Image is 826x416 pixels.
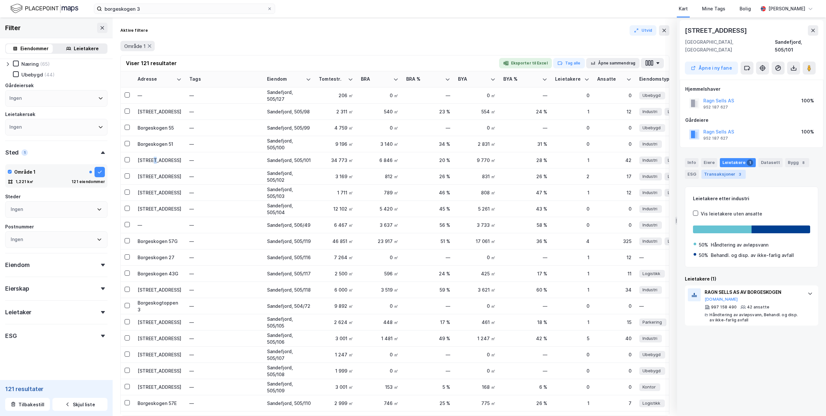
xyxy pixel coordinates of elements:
div: Leietaker [5,308,31,316]
div: 18 % [503,319,547,326]
div: 36 % [503,238,547,245]
div: 0 [555,205,589,212]
div: — [503,92,547,99]
div: Ingen [9,123,22,131]
span: Ubebygd [642,92,661,99]
div: Eiendom [5,261,30,269]
div: Ingen [11,205,23,213]
div: Sandefjord, 505/109 [267,380,311,394]
div: Borgeskogtoppen 3 [138,299,182,313]
div: 206 ㎡ [319,92,353,99]
div: Sandefjord, 505/104 [267,202,311,216]
div: 0 [555,303,589,309]
div: 3 001 ㎡ [319,335,353,342]
div: Adresse [138,76,174,82]
div: — [189,171,259,182]
span: Industri [642,205,657,212]
div: 46 851 ㎡ [319,238,353,245]
div: Sandefjord, 505/98 [267,108,311,115]
div: — [189,398,259,409]
div: — [503,351,547,358]
div: 34 [597,286,631,293]
div: 997 158 490 [711,305,737,310]
div: 325 [597,238,631,245]
div: — [189,90,259,101]
span: Industri [642,238,657,245]
div: 17 % [406,319,450,326]
div: — [189,382,259,392]
div: (65) [40,61,50,67]
div: — [189,317,259,328]
div: — [639,301,709,311]
div: 0 [555,384,589,390]
span: Logistikk [668,157,686,164]
div: Aktive filtere [120,28,148,33]
div: 0 [555,351,589,358]
div: 12 [597,108,631,115]
div: 7 264 ㎡ [319,254,353,261]
div: Sandefjord, 505/119 [267,238,311,245]
div: 5 261 ㎡ [458,205,496,212]
button: Utvid [630,25,657,36]
span: Industri [642,335,657,342]
div: 1,221 k㎡ [16,179,34,184]
div: 3 519 ㎡ [361,286,398,293]
div: Sandefjord, 504/72 [267,303,311,309]
div: — [189,107,259,117]
div: Eiendomstyper [639,76,701,82]
div: — [189,139,259,149]
div: 3 733 ㎡ [458,222,496,228]
div: 12 [597,254,631,261]
div: Leietakersøk [5,110,35,118]
div: 26 % [503,173,547,180]
div: 1 [555,108,589,115]
div: 0 [555,124,589,131]
span: Industri [642,157,657,164]
div: 24 % [406,270,450,277]
div: 3 140 ㎡ [361,141,398,147]
div: [STREET_ADDRESS] [138,108,182,115]
div: — [189,366,259,376]
iframe: Chat Widget [794,385,826,416]
div: Gårdeiersøk [5,82,34,89]
div: Håndtering av avløpsvann [711,241,768,249]
div: — [406,124,450,131]
div: Borgeskogen 43G [138,270,182,277]
div: [STREET_ADDRESS] [138,335,182,342]
div: Ingen [9,94,22,102]
div: 4 [555,238,589,245]
div: — [503,254,547,261]
button: Tilbakestill [5,398,50,411]
div: 6 467 ㎡ [319,222,353,228]
div: 168 ㎡ [458,384,496,390]
div: 0 ㎡ [458,254,496,261]
div: Håndtering av avløpsvann, Behandl. og disp. av ikke-farlig avfall [709,312,801,323]
div: 0 [555,92,589,99]
span: Industri [642,189,657,196]
span: Ubebygd [642,124,661,131]
div: Borgeskogen 51 [138,141,182,147]
div: ESG [5,332,17,340]
div: 2 [555,173,589,180]
div: Sandefjord, 505/99 [267,124,311,131]
div: 2 311 ㎡ [319,108,353,115]
div: BRA [361,76,391,82]
span: Industri [642,286,657,293]
div: 0 [597,141,631,147]
div: 461 ㎡ [458,319,496,326]
div: — [189,269,259,279]
div: — [406,92,450,99]
div: Leietakere [720,158,756,167]
div: 3 001 ㎡ [319,384,353,390]
div: Transaksjoner [701,170,746,179]
div: 121 eiendommer [72,179,105,184]
div: 2 500 ㎡ [319,270,353,277]
div: Viser 121 resultater [126,59,177,67]
div: 6 846 ㎡ [361,157,398,164]
div: — [189,220,259,230]
div: Info [685,158,698,167]
div: Sandefjord, 505/103 [267,186,311,200]
div: 23 917 ㎡ [361,238,398,245]
div: 34 % [406,141,450,147]
div: 1 [555,286,589,293]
